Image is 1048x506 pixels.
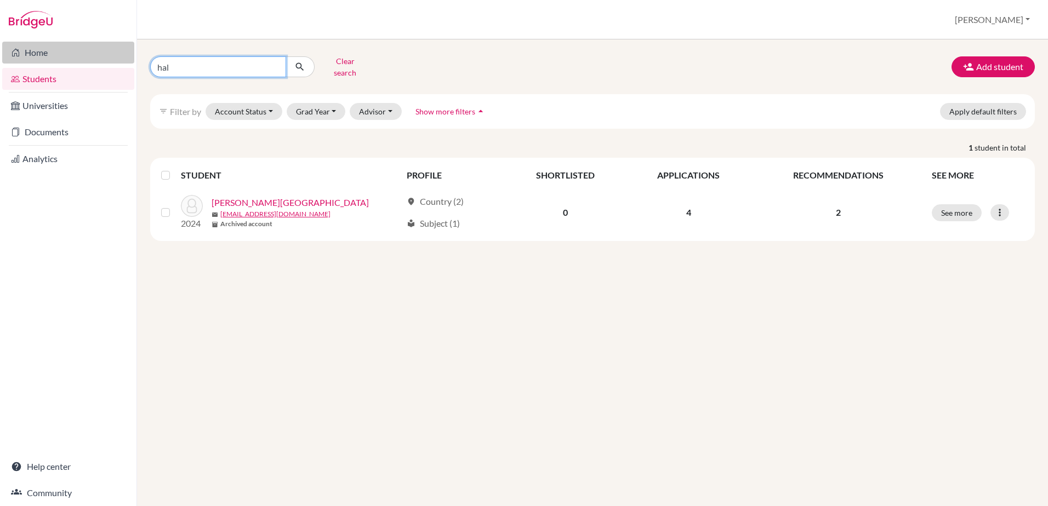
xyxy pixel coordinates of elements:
[350,103,402,120] button: Advisor
[407,217,460,230] div: Subject (1)
[415,107,475,116] span: Show more filters
[475,106,486,117] i: arrow_drop_up
[212,196,369,209] a: [PERSON_NAME][GEOGRAPHIC_DATA]
[752,162,925,188] th: RECOMMENDATIONS
[159,107,168,116] i: filter_list
[2,42,134,64] a: Home
[220,209,331,219] a: [EMAIL_ADDRESS][DOMAIN_NAME]
[952,56,1035,77] button: Add student
[9,11,53,28] img: Bridge-U
[206,103,282,120] button: Account Status
[181,195,203,217] img: Woodworth, Euan
[287,103,346,120] button: Grad Year
[2,456,134,478] a: Help center
[406,103,495,120] button: Show more filtersarrow_drop_up
[950,9,1035,30] button: [PERSON_NAME]
[2,68,134,90] a: Students
[150,56,286,77] input: Find student by name...
[625,162,752,188] th: APPLICATIONS
[505,162,625,188] th: SHORTLISTED
[975,142,1035,153] span: student in total
[2,121,134,143] a: Documents
[400,162,505,188] th: PROFILE
[2,95,134,117] a: Universities
[181,162,400,188] th: STUDENT
[212,221,218,228] span: inventory_2
[759,206,919,219] p: 2
[220,219,272,229] b: Archived account
[625,188,752,237] td: 4
[969,142,975,153] strong: 1
[932,204,982,221] button: See more
[505,188,625,237] td: 0
[925,162,1030,188] th: SEE MORE
[407,219,415,228] span: local_library
[315,53,375,81] button: Clear search
[940,103,1026,120] button: Apply default filters
[181,217,203,230] p: 2024
[170,106,201,117] span: Filter by
[2,148,134,170] a: Analytics
[212,211,218,218] span: mail
[407,197,415,206] span: location_on
[2,482,134,504] a: Community
[407,195,464,208] div: Country (2)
